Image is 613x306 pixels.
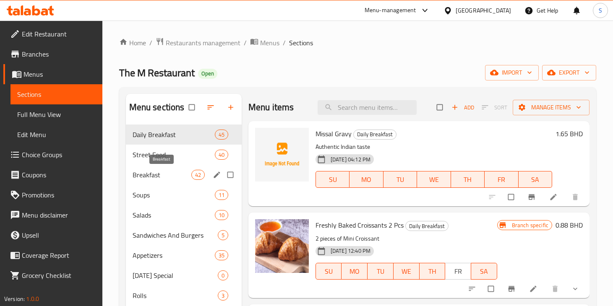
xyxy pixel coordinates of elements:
span: Open [198,70,217,77]
a: Promotions [3,185,102,205]
button: MO [350,171,383,188]
span: WE [397,265,416,277]
span: 11 [215,191,228,199]
a: Upsell [3,225,102,245]
button: import [485,65,539,80]
a: Sections [10,84,102,104]
span: TH [454,174,481,186]
span: Soups [133,190,215,200]
button: delete [546,280,566,298]
span: 40 [215,151,228,159]
span: Coupons [22,170,96,180]
h2: Menu sections [129,101,185,114]
span: Upsell [22,230,96,240]
button: MO [342,263,368,280]
div: Menu-management [365,5,416,16]
button: Add section [222,98,242,117]
span: [DATE] Special [133,270,218,280]
span: Select section first [476,101,513,114]
span: Daily Breakfast [133,130,215,140]
input: search [318,100,417,115]
span: Street Food [133,150,215,160]
span: WE [420,174,447,186]
span: MO [345,265,364,277]
div: Open [198,69,217,79]
a: Edit Menu [10,124,102,145]
span: TU [371,265,390,277]
a: Grocery Checklist [3,265,102,285]
div: Salads10 [126,205,242,225]
span: SU [319,174,346,186]
div: [DATE] Special0 [126,265,242,285]
span: Select to update [503,189,521,205]
h6: 1.65 BHD [556,128,583,140]
span: Breakfast [133,170,191,180]
span: [DATE] 04:12 PM [327,156,374,163]
button: sort-choices [463,280,483,298]
span: Sections [289,38,313,48]
span: 3 [218,292,228,300]
nav: breadcrumb [119,37,596,48]
span: Add [451,103,474,112]
span: Sections [17,89,96,99]
span: Rolls [133,290,218,301]
span: import [492,67,532,78]
span: Edit Restaurant [22,29,96,39]
span: 35 [215,252,228,259]
span: Menus [23,69,96,79]
div: items [218,230,228,240]
span: Choice Groups [22,150,96,160]
button: export [542,65,596,80]
a: Menus [3,64,102,84]
button: SU [316,263,342,280]
a: Menu disclaimer [3,205,102,225]
a: Edit Restaurant [3,24,102,44]
span: SA [522,174,549,186]
div: items [215,210,228,220]
span: S [599,6,602,15]
span: Sort sections [201,98,222,117]
div: Daily Breakfast [405,221,449,231]
span: 45 [215,131,228,139]
div: Appetizers35 [126,245,242,265]
span: 1.0.0 [26,293,39,304]
span: TU [387,174,414,186]
div: Breakfast42edit [126,165,242,185]
span: Freshly Baked Croissants 2 Pcs [316,219,404,231]
div: [GEOGRAPHIC_DATA] [456,6,511,15]
div: items [218,270,228,280]
span: export [549,67,590,78]
span: Sandwiches And Burgers [133,230,218,240]
button: SA [471,263,497,280]
span: Grocery Checklist [22,270,96,280]
span: Appetizers [133,250,215,260]
li: / [244,38,247,48]
a: Full Menu View [10,104,102,124]
button: SU [316,171,350,188]
div: items [215,190,228,200]
div: Sandwiches And Burgers5 [126,225,242,245]
span: Branches [22,49,96,59]
span: Promotions [22,190,96,200]
span: The M Restaurant [119,63,195,82]
a: Home [119,38,146,48]
span: 10 [215,211,228,219]
a: Choice Groups [3,145,102,165]
div: Rolls3 [126,285,242,306]
h6: 0.88 BHD [556,219,583,231]
span: Select to update [483,281,501,297]
span: Select all sections [184,99,201,115]
img: Freshly Baked Croissants 2 Pcs [255,219,309,273]
button: TH [451,171,485,188]
span: Missal Gravy [316,127,352,140]
div: items [215,250,228,260]
span: Edit Menu [17,130,96,140]
p: Authentic Indian taste [316,142,552,152]
span: Full Menu View [17,109,96,119]
a: Restaurants management [156,37,240,48]
span: 0 [218,272,228,280]
span: Daily Breakfast [354,130,396,139]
